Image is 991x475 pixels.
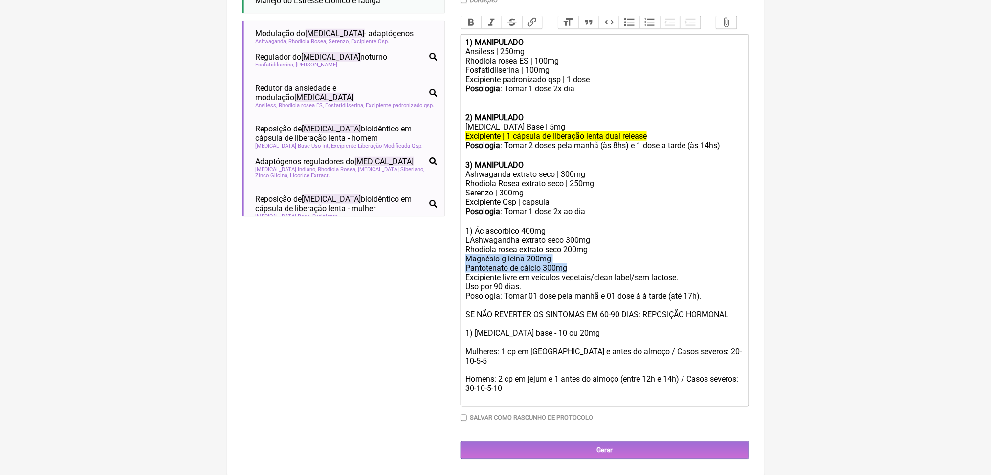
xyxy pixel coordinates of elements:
[465,84,500,93] strong: Posologia
[256,143,330,149] span: [MEDICAL_DATA] Base Uso Int
[296,62,339,68] span: [PERSON_NAME]
[465,38,524,47] strong: 1) MANIPULADO
[461,441,749,459] input: Gerar
[465,75,743,84] div: Excipiente padronizado qsp | 1 dose
[465,84,743,113] div: : Tomar 1 dose 2x dia ㅤ
[465,160,524,170] strong: 3) MANIPULADO
[465,131,647,141] del: Excipiente | 1 cápsula de liberação lenta dual release
[465,56,743,65] div: Rhodiola rosea ES | 100mg
[256,157,414,166] span: Adaptógenos reguladores do
[289,38,328,44] span: Rhodiola Rosea
[502,16,522,29] button: Strikethrough
[465,113,524,122] strong: 2) MANIPULADO
[256,38,287,44] span: Ashwaganda
[465,65,743,75] div: Fosfatidilserina | 100mg
[256,173,289,179] span: Zinco Glicina
[295,93,354,102] span: [MEDICAL_DATA]
[256,213,311,219] span: [MEDICAL_DATA] Base
[465,47,743,56] div: Ansiless | 250mg
[680,16,701,29] button: Increase Level
[256,29,414,38] span: Modulação do - adaptógenos
[256,84,425,102] span: Redutor da ansiedade e modulação
[290,173,330,179] span: Licorice Extract
[465,179,743,188] div: Rhodiola Rosea extrato seco | 250mg
[522,16,543,29] button: Link
[465,170,743,179] div: Ashwaganda extrato seco | 300mg
[481,16,502,29] button: Italic
[465,207,500,216] strong: Posologia
[329,38,350,44] span: Serenzo
[331,143,423,149] span: Excipiente Liberação Modificada Qsp
[461,16,482,29] button: Bold
[302,124,361,133] span: [MEDICAL_DATA]
[306,29,365,38] span: [MEDICAL_DATA]
[256,194,425,213] span: Reposição de bioidêntico em cápsula de liberação lenta - mulher
[352,38,390,44] span: Excipiente Qsp
[302,52,361,62] span: [MEDICAL_DATA]
[256,124,437,143] span: Reposição de bioidêntico em cápsula de liberação lenta - homem
[465,226,743,403] div: 1) Ác ascorbico 400mg LAshwagandha extrato seco 300mg Rhodiola rosea extrato seco 200mg Magnésio ...
[326,102,365,108] span: Fosfatidilserina
[465,141,743,160] div: : Tomar 2 doses pela manhã (às 8hs) e 1 dose a tarde (às 14hs) ㅤ
[465,197,743,207] div: Excipiente Qsp | capsula
[366,102,435,108] span: Excipiente padronizado qsp
[465,141,500,150] strong: Posologia
[256,166,317,173] span: [MEDICAL_DATA] Indiano
[716,16,737,29] button: Attach Files
[578,16,599,29] button: Quote
[256,62,295,68] span: Fosfatidilserina
[558,16,579,29] button: Heading
[302,194,361,204] span: [MEDICAL_DATA]
[313,213,340,219] span: Excipiente
[470,414,593,422] label: Salvar como rascunho de Protocolo
[639,16,660,29] button: Numbers
[358,166,425,173] span: [MEDICAL_DATA] Siberiano
[256,52,388,62] span: Regulador do noturno
[318,166,357,173] span: Rhodiola Rosea
[599,16,619,29] button: Code
[465,122,743,131] div: [MEDICAL_DATA] Base | 5mg
[465,207,743,226] div: : Tomar 1 dose 2x ao dia ㅤ
[619,16,639,29] button: Bullets
[256,102,278,108] span: Ansiless
[660,16,681,29] button: Decrease Level
[465,188,743,197] div: Serenzo | 300mg
[279,102,324,108] span: Rhodiola rosea ES
[355,157,414,166] span: [MEDICAL_DATA]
